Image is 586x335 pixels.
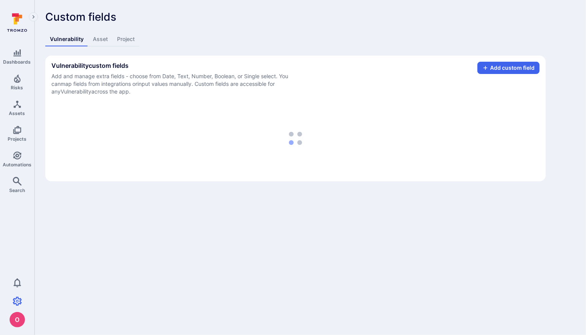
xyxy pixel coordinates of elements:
div: Custom fields tabs [45,32,546,46]
span: Dashboards [3,59,31,65]
span: Search [9,187,25,193]
span: Projects [8,136,26,142]
img: Loading... [289,132,302,145]
span: Assets [9,110,25,116]
p: Custom fields [45,11,546,23]
button: Expand navigation menu [29,12,38,21]
div: Discard or save changes to the field you're editing to add a new field [477,62,540,74]
span: Automations [3,162,31,167]
div: oleg malkov [10,312,25,327]
i: Expand navigation menu [31,14,36,20]
span: Risks [11,85,23,90]
img: ACg8ocJcCe-YbLxGm5tc0PuNRxmgP8aEm0RBXn6duO8aeMVK9zjHhw=s96-c [10,312,25,327]
div: loading spinner [51,132,540,145]
button: Add custom field [477,62,540,74]
a: Asset [88,32,112,46]
a: Vulnerability [45,32,88,46]
p: Add and manage extra fields - choose from Date, Text, Number, Boolean, or Single select. You can ... [51,72,297,95]
p: Vulnerability custom fields [51,62,297,69]
a: Project [112,32,139,46]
